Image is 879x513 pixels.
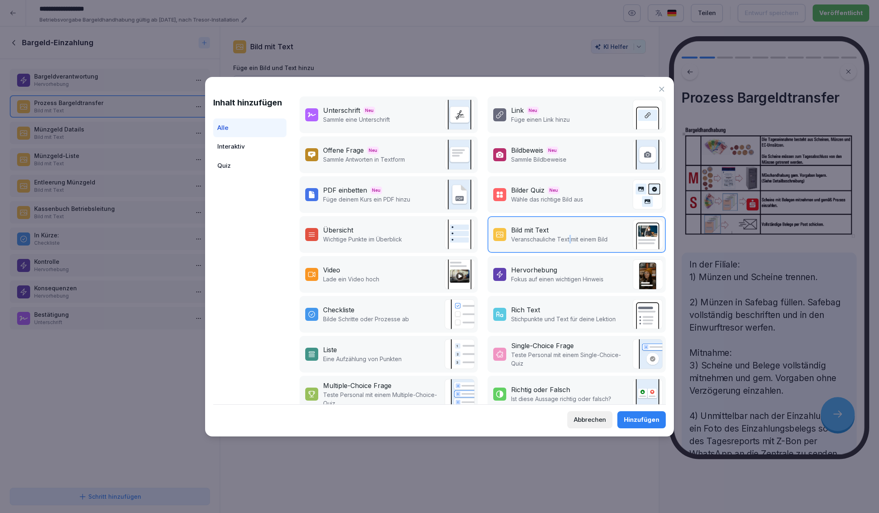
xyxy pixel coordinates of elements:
img: text_image.png [632,219,663,250]
div: Bilder Quiz [511,185,544,195]
span: Neu [547,147,558,154]
div: Single-Choice Frage [511,341,574,351]
p: Füge deinem Kurs ein PDF hinzu [323,195,410,204]
span: Neu [527,107,539,114]
span: Neu [370,186,382,194]
p: Ist diese Aussage richtig oder falsch? [511,395,611,403]
img: callout.png [632,259,663,289]
p: Wähle das richtige Bild aus [511,195,583,204]
p: Sammle Antworten in Textform [323,155,405,164]
p: Bilde Schritte oder Prozesse ab [323,315,409,323]
img: text_response.svg [444,140,474,170]
div: Richtig oder Falsch [511,385,570,395]
img: quiz.svg [444,379,474,409]
span: Neu [367,147,379,154]
img: image_upload.svg [632,140,663,170]
div: Bild mit Text [511,225,549,235]
div: Übersicht [323,225,353,235]
p: Stichpunkte und Text für deine Lektion [511,315,616,323]
p: Sammle eine Unterschrift [323,115,390,124]
p: Eine Aufzählung von Punkten [323,355,402,363]
p: Wichtige Punkte im Überblick [323,235,402,243]
div: Link [511,105,524,115]
span: Neu [363,107,375,114]
img: pdf_embed.svg [444,180,474,210]
span: Neu [548,186,560,194]
div: Quiz [213,156,286,175]
p: Teste Personal mit einem Multiple-Choice-Quiz [323,390,440,408]
div: Hervorhebung [511,265,557,275]
button: Hinzufügen [617,411,666,428]
div: Interaktiv [213,137,286,156]
img: true_false.svg [632,379,663,409]
div: Hinzufügen [624,415,659,424]
div: Alle [213,118,286,138]
div: Checkliste [323,305,354,315]
p: Veranschauliche Text mit einem Bild [511,235,608,243]
img: signature.svg [444,100,474,130]
div: Liste [323,345,337,355]
img: richtext.svg [632,299,663,329]
p: Lade ein Video hoch [323,275,379,283]
p: Fokus auf einen wichtigen Hinweis [511,275,603,283]
img: list.svg [444,339,474,369]
div: Unterschrift [323,105,360,115]
img: overview.svg [444,219,474,250]
button: Abbrechen [567,411,612,428]
div: Multiple-Choice Frage [323,381,391,390]
div: Bildbeweis [511,145,543,155]
h1: Inhalt hinzufügen [213,96,286,109]
img: link.svg [632,100,663,130]
div: Video [323,265,340,275]
p: Teste Personal mit einem Single-Choice-Quiz [511,351,628,368]
div: PDF einbetten [323,185,367,195]
p: Füge einen Link hinzu [511,115,570,124]
img: image_quiz.svg [632,180,663,210]
img: checklist.svg [444,299,474,329]
img: video.png [444,259,474,289]
div: Abbrechen [574,415,606,424]
div: Offene Frage [323,145,364,155]
img: single_choice_quiz.svg [632,339,663,369]
p: Sammle Bildbeweise [511,155,566,164]
div: Rich Text [511,305,540,315]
